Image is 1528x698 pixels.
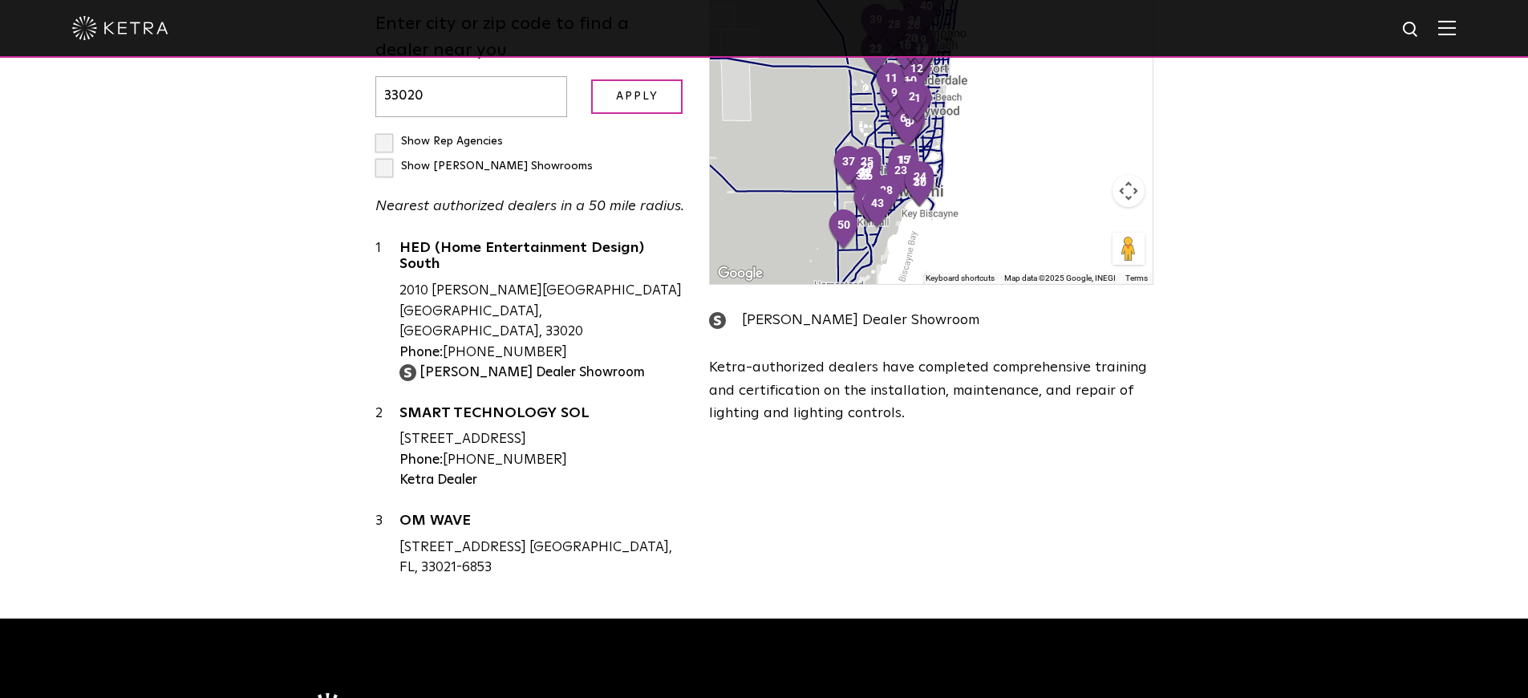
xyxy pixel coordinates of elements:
a: SMART TECHNOLOGY SOL [399,406,686,426]
div: 42 [852,181,886,225]
img: Hamburger%20Nav.svg [1438,20,1456,35]
a: HED (Home Entertainment Design) South [399,241,686,277]
div: 2 [375,404,399,491]
input: Enter city or zip code [375,76,568,117]
div: [PERSON_NAME] Dealer Showroom [709,309,1153,332]
strong: [PERSON_NAME] Dealer Showroom [419,366,645,379]
div: [STREET_ADDRESS] [399,429,686,450]
div: 2 [895,80,929,124]
div: [PHONE_NUMBER] [399,343,686,363]
input: Apply [591,79,683,114]
div: 1 [901,82,934,125]
div: 6 [886,102,920,145]
div: 12 [900,52,934,95]
div: 36 [849,160,883,203]
label: Show Rep Agencies [375,136,503,147]
div: [PHONE_NUMBER] [399,578,686,599]
div: 37 [832,145,865,189]
span: Map data ©2025 Google, INEGI [1004,274,1116,282]
div: 1 [375,238,399,383]
div: 5 [894,104,928,148]
img: ketra-logo-2019-white [72,16,168,40]
div: 2010 [PERSON_NAME][GEOGRAPHIC_DATA] [GEOGRAPHIC_DATA], [GEOGRAPHIC_DATA], 33020 [399,281,686,343]
div: 25 [850,145,884,189]
div: [PHONE_NUMBER] [399,450,686,471]
strong: Phone: [399,453,443,467]
button: Drag Pegman onto the map to open Street View [1113,233,1145,265]
p: Ketra-authorized dealers have completed comprehensive training and certification on the installat... [709,356,1153,425]
img: showroom_icon.png [399,364,416,381]
strong: Ketra Dealer [399,473,477,487]
div: 43 [861,187,894,230]
div: 33 [848,157,882,201]
div: 38 [869,174,903,217]
div: 8 [891,107,925,150]
button: Map camera controls [1113,175,1145,207]
div: 29 [850,150,884,193]
div: 30 [903,166,937,209]
a: Open this area in Google Maps (opens a new window) [714,263,767,284]
div: 23 [884,154,918,197]
button: Keyboard shortcuts [926,273,995,284]
p: Nearest authorized dealers in a 50 mile radius. [375,195,686,218]
img: Google [714,263,767,284]
div: 24 [903,160,937,204]
div: 32 [849,156,882,199]
div: [STREET_ADDRESS] [GEOGRAPHIC_DATA], FL, 33021-6853 [399,538,686,578]
img: showroom_icon.png [709,312,726,329]
div: 17 [888,144,922,187]
div: 50 [827,209,861,252]
label: Show [PERSON_NAME] Showrooms [375,160,593,172]
div: 11 [874,62,908,105]
strong: Phone: [399,346,443,359]
a: Terms (opens in new tab) [1125,274,1148,282]
div: 15 [886,144,920,187]
img: search icon [1401,20,1421,40]
div: 27 [902,165,936,209]
div: 3 [375,511,399,619]
a: OM WAVE [399,513,686,534]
